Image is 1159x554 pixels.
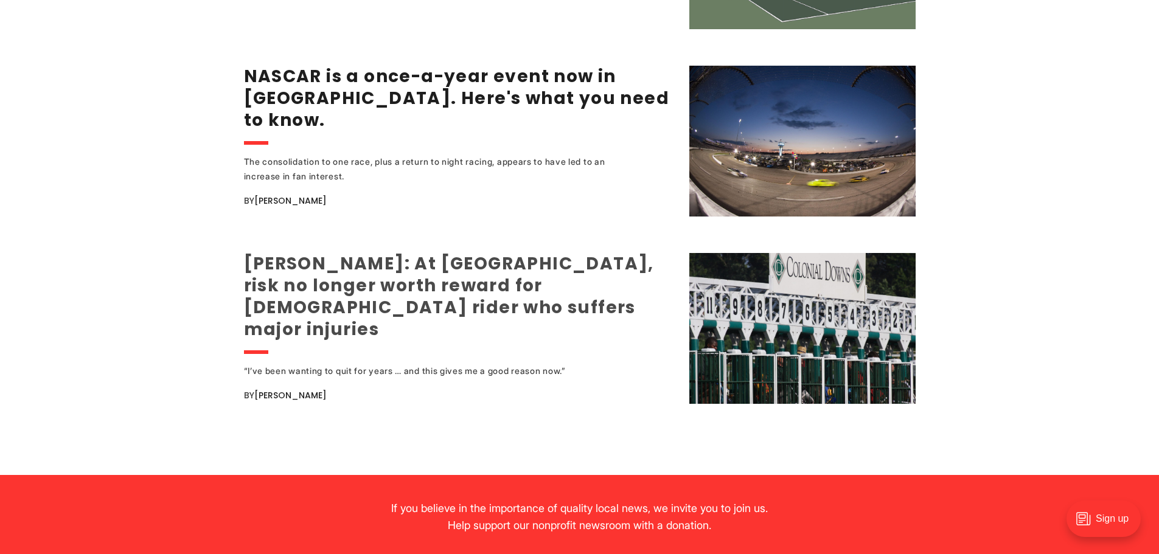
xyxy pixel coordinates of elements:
[244,388,674,403] div: By
[244,364,639,378] div: “I’ve been wanting to quit for years … and this gives me a good reason now.”
[244,193,674,208] div: By
[244,64,670,132] a: NASCAR is a once-a-year event now in [GEOGRAPHIC_DATA]. Here's what you need to know.
[1056,494,1159,554] iframe: portal-trigger
[382,500,778,534] div: If you believe in the importance of quality local news, we invite you to join us. Help support ou...
[254,195,327,207] a: [PERSON_NAME]
[254,389,327,401] a: [PERSON_NAME]
[689,66,916,216] img: NASCAR is a once-a-year event now in Richmond. Here's what you need to know.
[689,253,916,404] img: Jerry Lindquist: At Colonial Downs, risk no longer worth reward for 31-year-old rider who suffers...
[244,252,654,341] a: [PERSON_NAME]: At [GEOGRAPHIC_DATA], risk no longer worth reward for [DEMOGRAPHIC_DATA] rider who...
[244,154,639,184] div: The consolidation to one race, plus a return to night racing, appears to have led to an increase ...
